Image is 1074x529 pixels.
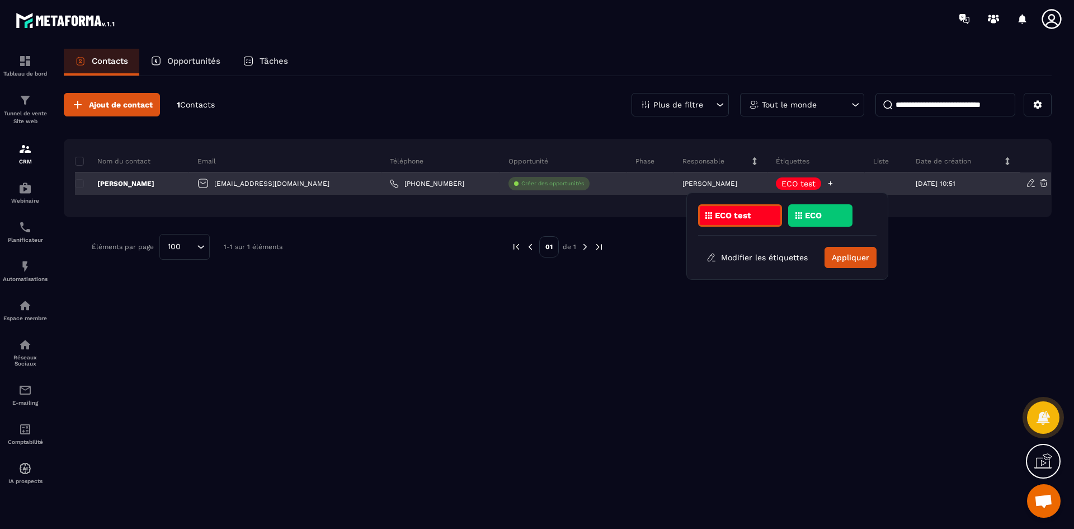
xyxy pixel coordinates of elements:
[3,315,48,321] p: Espace membre
[762,101,817,109] p: Tout le monde
[1027,484,1061,518] div: Ouvrir le chat
[18,260,32,273] img: automations
[92,56,128,66] p: Contacts
[180,100,215,109] span: Contacts
[715,212,751,219] p: ECO test
[177,100,215,110] p: 1
[159,234,210,260] div: Search for option
[75,157,150,166] p: Nom du contact
[18,142,32,156] img: formation
[18,423,32,436] img: accountant
[64,49,139,76] a: Contacts
[197,157,216,166] p: Email
[3,354,48,367] p: Réseaux Sociaux
[511,242,521,252] img: prev
[3,212,48,251] a: schedulerschedulerPlanificateur
[18,93,32,107] img: formation
[18,383,32,397] img: email
[3,414,48,453] a: accountantaccountantComptabilité
[232,49,299,76] a: Tâches
[580,242,590,252] img: next
[64,93,160,116] button: Ajout de contact
[3,134,48,173] a: formationformationCRM
[3,276,48,282] p: Automatisations
[653,101,703,109] p: Plus de filtre
[781,180,816,188] p: ECO test
[776,157,809,166] p: Étiquettes
[18,462,32,475] img: automations
[3,439,48,445] p: Comptabilité
[3,158,48,165] p: CRM
[3,375,48,414] a: emailemailE-mailing
[3,291,48,330] a: automationsautomationsEspace membre
[185,241,194,253] input: Search for option
[18,181,32,195] img: automations
[521,180,584,188] p: Créer des opportunités
[164,241,185,253] span: 100
[224,243,282,251] p: 1-1 sur 1 éléments
[3,198,48,204] p: Webinaire
[698,247,816,268] button: Modifier les étiquettes
[18,338,32,352] img: social-network
[805,212,822,219] p: ECO
[18,299,32,312] img: automations
[75,179,154,188] p: [PERSON_NAME]
[390,157,423,166] p: Téléphone
[682,180,737,188] p: [PERSON_NAME]
[873,157,889,166] p: Liste
[682,157,724,166] p: Responsable
[3,251,48,291] a: automationsautomationsAutomatisations
[3,330,48,375] a: social-networksocial-networkRéseaux Sociaux
[260,56,288,66] p: Tâches
[916,157,971,166] p: Date de création
[16,10,116,30] img: logo
[18,54,32,68] img: formation
[390,179,464,188] a: [PHONE_NUMBER]
[3,71,48,77] p: Tableau de bord
[89,99,153,110] span: Ajout de contact
[825,247,877,268] button: Appliquer
[167,56,220,66] p: Opportunités
[3,400,48,406] p: E-mailing
[3,110,48,125] p: Tunnel de vente Site web
[3,237,48,243] p: Planificateur
[539,236,559,258] p: 01
[92,243,154,251] p: Éléments par page
[508,157,548,166] p: Opportunité
[3,478,48,484] p: IA prospects
[3,46,48,85] a: formationformationTableau de bord
[525,242,535,252] img: prev
[3,173,48,212] a: automationsautomationsWebinaire
[3,85,48,134] a: formationformationTunnel de vente Site web
[139,49,232,76] a: Opportunités
[563,242,576,251] p: de 1
[635,157,654,166] p: Phase
[594,242,604,252] img: next
[916,180,955,188] p: [DATE] 10:51
[18,221,32,234] img: scheduler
